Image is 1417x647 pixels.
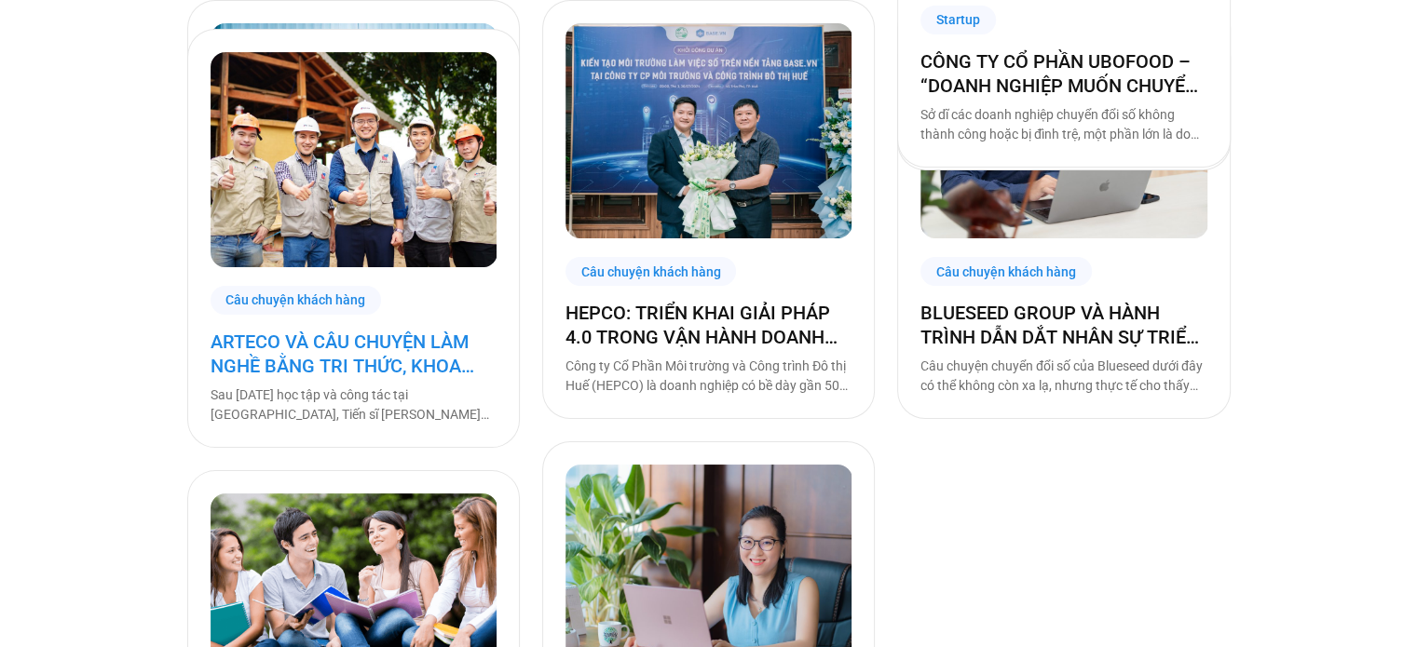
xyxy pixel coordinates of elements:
[920,49,1206,98] a: CÔNG TY CỔ PHẦN UBOFOOD – “DOANH NGHIỆP MUỐN CHUYỂN ĐỔI SỐ, PHẢI CÓ LỘ TRÌNH!”
[211,385,497,425] p: Sau [DATE] học tập và công tác tại [GEOGRAPHIC_DATA], Tiến sĩ [PERSON_NAME] trở về [GEOGRAPHIC_DA...
[565,357,852,396] p: Công ty Cổ Phần Môi trường và Công trình Đô thị Huế (HEPCO) là doanh nghiệp có bề dày gần 50 năm ...
[920,357,1206,396] p: Câu chuyện chuyển đổi số của Blueseed dưới đây có thể không còn xa lạ, nhưng thực tế cho thấy nó ...
[920,6,996,34] div: Startup
[565,257,737,286] div: Câu chuyện khách hàng
[920,257,1092,286] div: Câu chuyện khách hàng
[920,105,1206,144] p: Sở dĩ các doanh nghiệp chuyển đổi số không thành công hoặc bị đình trệ, một phần lớn là do nhân s...
[565,301,852,349] a: HEPCO: TRIỂN KHAI GIẢI PHÁP 4.0 TRONG VẬN HÀNH DOANH NGHIỆP
[211,286,382,315] div: Câu chuyện khách hàng
[211,330,497,378] a: ARTECO VÀ CÂU CHUYỆN LÀM NGHỀ BẰNG TRI THỨC, KHOA HỌC VÀ CÔNG NGHỆ
[920,301,1206,349] a: BLUESEED GROUP VÀ HÀNH TRÌNH DẪN DẮT NHÂN SỰ TRIỂN KHAI CÔNG NGHỆ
